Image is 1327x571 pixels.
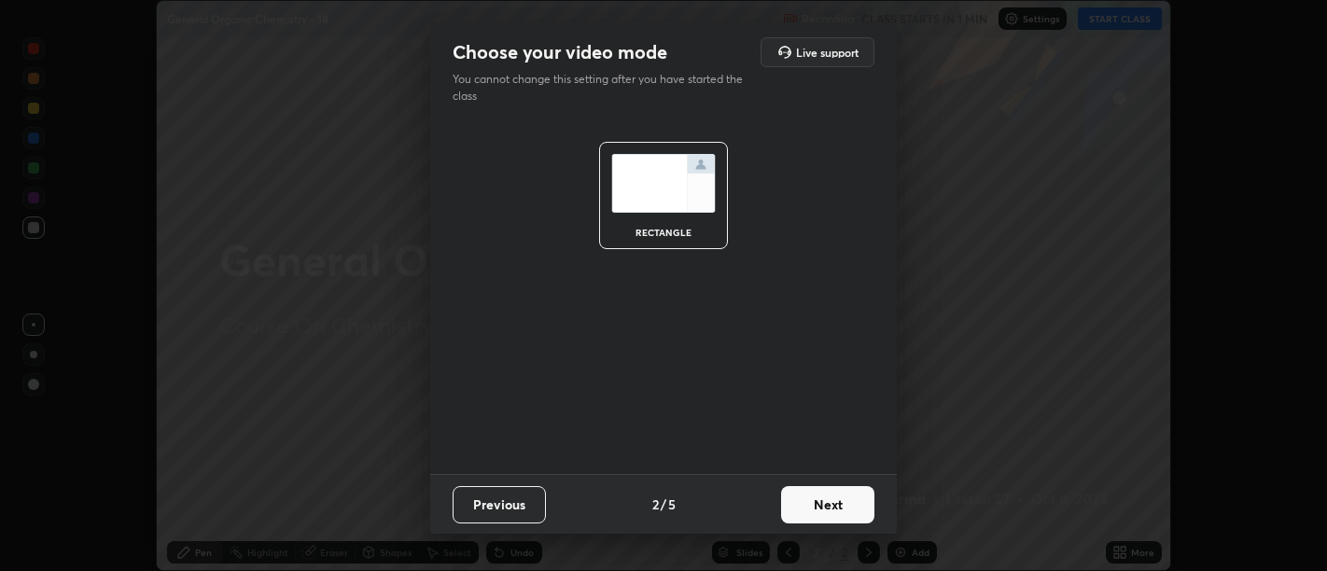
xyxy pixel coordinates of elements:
h4: 5 [668,494,676,514]
h5: Live support [796,47,859,58]
button: Next [781,486,874,523]
p: You cannot change this setting after you have started the class [453,71,755,104]
img: normalScreenIcon.ae25ed63.svg [611,154,716,213]
h4: / [661,494,666,514]
h4: 2 [652,494,659,514]
button: Previous [453,486,546,523]
h2: Choose your video mode [453,40,667,64]
div: rectangle [626,228,701,237]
